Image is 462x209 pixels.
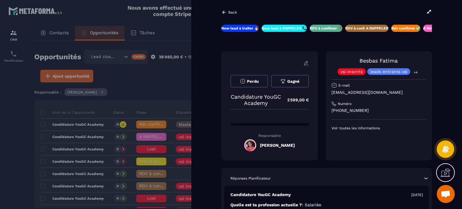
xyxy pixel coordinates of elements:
[345,26,388,31] p: RDV à conf. A RAPPELER
[221,26,259,31] p: New lead à traiter 🔥
[271,75,309,88] button: Gagné
[370,69,407,74] p: leads entrants vsl
[359,57,398,64] a: Besbas Fatima
[302,202,321,207] span: : Salariée
[437,185,455,203] div: Ouvrir le chat
[230,192,291,198] p: Candidature YouGC Academy
[338,83,350,88] p: E-mail
[230,75,268,88] button: Perdu
[331,126,426,131] p: Voir toutes les informations
[230,94,281,106] p: Candidature YouGC Academy
[260,143,295,148] h5: [PERSON_NAME]
[247,79,259,84] span: Perdu
[340,69,363,74] p: vsl inscrits
[287,79,300,84] span: Gagné
[331,90,426,95] p: [EMAIL_ADDRESS][DOMAIN_NAME]
[411,192,423,197] p: [DATE]
[338,101,352,106] p: Numéro
[230,134,309,138] p: Responsable
[412,69,420,75] p: +4
[310,26,342,31] p: RDV à confimer ❓
[230,202,423,208] p: Quelle est ta profession actuelle ?
[228,10,237,14] p: Back
[230,176,271,181] p: Réponses Planificateur
[262,26,307,31] p: New lead à RAPPELER 📞
[281,94,309,106] p: 2 599,00 €
[331,108,426,113] p: [PHONE_NUMBER]
[391,26,420,31] p: Rdv confirmé ✅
